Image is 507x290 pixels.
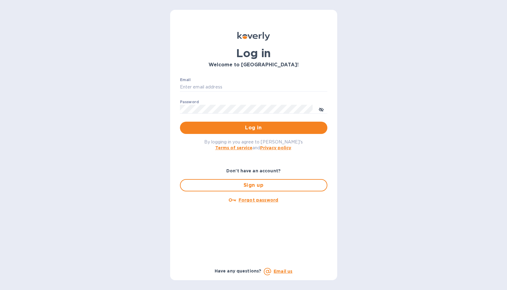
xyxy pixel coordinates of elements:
label: Password [180,100,199,104]
u: Forgot password [239,198,278,202]
button: Sign up [180,179,327,191]
a: Email us [274,269,292,274]
button: toggle password visibility [315,103,327,115]
b: Don't have an account? [226,168,281,173]
span: Sign up [185,182,322,189]
label: Email [180,78,191,82]
b: Have any questions? [215,268,262,273]
button: Log in [180,122,327,134]
h1: Log in [180,47,327,60]
span: By logging in you agree to [PERSON_NAME]'s and . [204,139,303,150]
h3: Welcome to [GEOGRAPHIC_DATA]! [180,62,327,68]
input: Enter email address [180,83,327,92]
a: Privacy policy [260,145,291,150]
a: Terms of service [215,145,252,150]
span: Log in [185,124,322,131]
img: Koverly [237,32,270,41]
